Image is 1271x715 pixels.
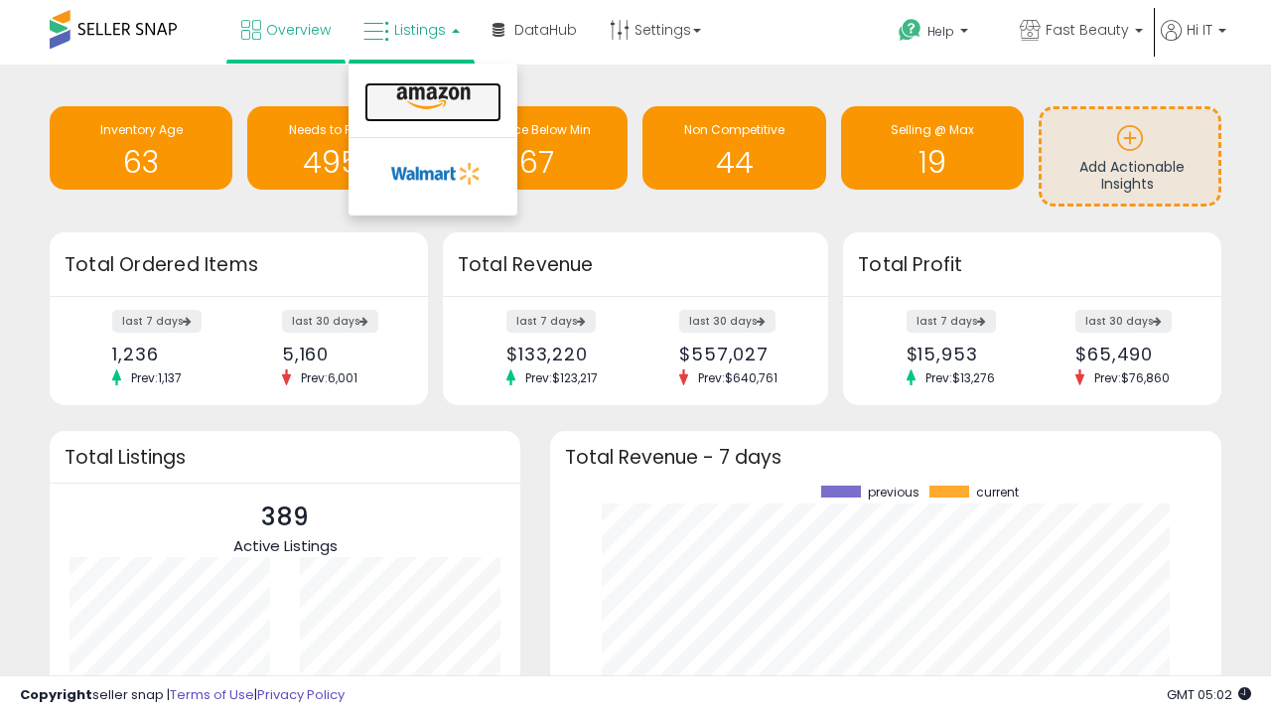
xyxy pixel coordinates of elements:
span: Selling @ Max [891,121,974,138]
a: Privacy Policy [257,685,345,704]
div: $133,220 [506,344,621,364]
a: Terms of Use [170,685,254,704]
div: $65,490 [1075,344,1187,364]
a: Inventory Age 63 [50,106,232,190]
h3: Total Profit [858,251,1206,279]
span: current [976,486,1019,500]
span: Prev: $13,276 [916,369,1005,386]
a: BB Price Below Min 67 [445,106,628,190]
i: Get Help [898,18,922,43]
label: last 7 days [907,310,996,333]
label: last 7 days [506,310,596,333]
a: Needs to Reprice 4957 [247,106,430,190]
div: 1,236 [112,344,223,364]
span: Active Listings [233,535,338,556]
a: Selling @ Max 19 [841,106,1024,190]
span: Inventory Age [100,121,183,138]
span: BB Price Below Min [482,121,591,138]
h1: 19 [851,146,1014,179]
span: DataHub [514,20,577,40]
a: Add Actionable Insights [1042,109,1218,204]
span: Listings [394,20,446,40]
label: last 30 days [282,310,378,333]
h3: Total Ordered Items [65,251,413,279]
span: Help [927,23,954,40]
h1: 44 [652,146,815,179]
span: Prev: $123,217 [515,369,608,386]
div: seller snap | | [20,686,345,705]
label: last 30 days [1075,310,1172,333]
h3: Total Revenue [458,251,813,279]
span: Prev: $76,860 [1084,369,1180,386]
h1: 63 [60,146,222,179]
span: previous [868,486,919,500]
h1: 4957 [257,146,420,179]
span: Prev: $640,761 [688,369,787,386]
span: Fast Beauty [1046,20,1129,40]
a: Hi IT [1161,20,1226,65]
h3: Total Listings [65,450,505,465]
span: Non Competitive [684,121,784,138]
span: Needs to Reprice [289,121,389,138]
span: Hi IT [1187,20,1212,40]
label: last 30 days [679,310,776,333]
span: Prev: 1,137 [121,369,192,386]
a: Help [883,3,1002,65]
span: Add Actionable Insights [1079,157,1185,195]
div: 5,160 [282,344,393,364]
div: $557,027 [679,344,793,364]
span: Overview [266,20,331,40]
strong: Copyright [20,685,92,704]
span: Prev: 6,001 [291,369,367,386]
div: $15,953 [907,344,1018,364]
p: 389 [233,499,338,536]
a: Non Competitive 44 [642,106,825,190]
span: 2025-09-12 05:02 GMT [1167,685,1251,704]
label: last 7 days [112,310,202,333]
h1: 67 [455,146,618,179]
h3: Total Revenue - 7 days [565,450,1206,465]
